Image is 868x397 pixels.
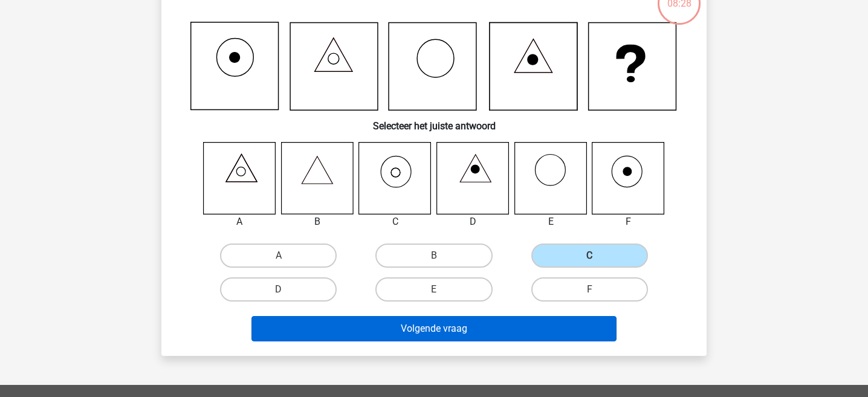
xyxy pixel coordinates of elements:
label: F [531,277,648,302]
label: A [220,244,337,268]
div: A [194,215,285,229]
div: F [583,215,674,229]
label: C [531,244,648,268]
label: B [375,244,492,268]
div: E [505,215,597,229]
div: B [272,215,363,229]
h6: Selecteer het juiste antwoord [181,111,687,132]
label: E [375,277,492,302]
button: Volgende vraag [251,316,617,341]
div: D [427,215,519,229]
label: D [220,277,337,302]
div: C [349,215,441,229]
